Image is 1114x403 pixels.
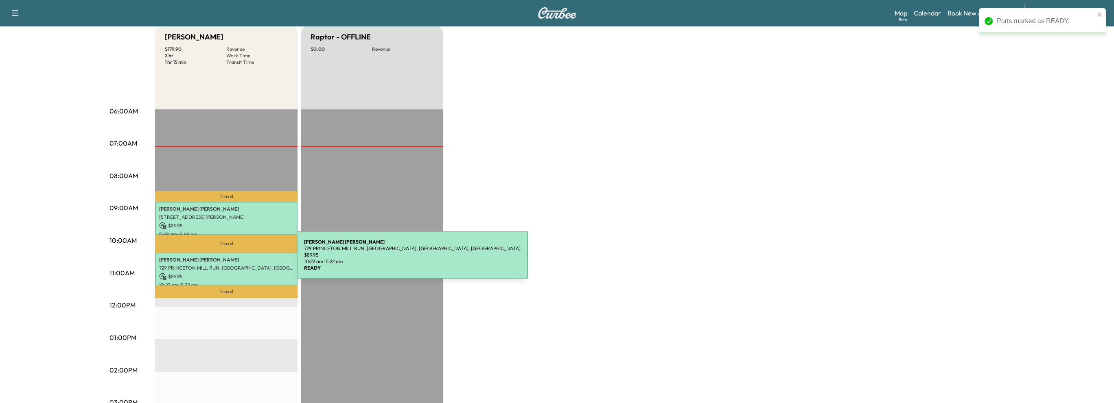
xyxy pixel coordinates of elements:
[997,16,1094,26] div: Parts marked as READY.
[165,31,223,43] h5: [PERSON_NAME]
[372,46,433,52] p: Revenue
[159,214,293,220] p: [STREET_ADDRESS][PERSON_NAME]
[226,46,288,52] p: Revenue
[165,46,226,52] p: $ 179.90
[109,171,138,181] p: 08:00AM
[165,59,226,65] p: 1 hr 15 min
[159,231,293,237] p: 8:49 am - 9:49 am
[109,138,137,148] p: 07:00AM
[109,365,138,375] p: 02:00PM
[159,265,293,271] p: 729 PRINCETON MILL RUN, [GEOGRAPHIC_DATA], [GEOGRAPHIC_DATA], [GEOGRAPHIC_DATA]
[155,285,298,298] p: Travel
[155,235,298,253] p: Travel
[109,203,138,213] p: 09:00AM
[159,222,293,229] p: $ 89.95
[159,273,293,280] p: $ 89.95
[159,206,293,212] p: [PERSON_NAME] [PERSON_NAME]
[1097,11,1103,18] button: close
[159,257,293,263] p: [PERSON_NAME] [PERSON_NAME]
[914,8,941,18] a: Calendar
[311,31,371,43] h5: Raptor - OFFLINE
[311,46,372,52] p: $ 0.00
[109,235,137,245] p: 10:00AM
[538,7,577,19] img: Curbee Logo
[159,282,293,288] p: 10:22 am - 11:22 am
[899,17,907,23] div: Beta
[109,333,136,342] p: 01:00PM
[109,268,135,278] p: 11:00AM
[895,8,907,18] a: MapBeta
[226,52,288,59] p: Work Time
[948,8,1016,18] a: Book New Appointment
[155,191,298,202] p: Travel
[109,106,138,116] p: 06:00AM
[165,52,226,59] p: 2 hr
[226,59,288,65] p: Transit Time
[109,300,136,310] p: 12:00PM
